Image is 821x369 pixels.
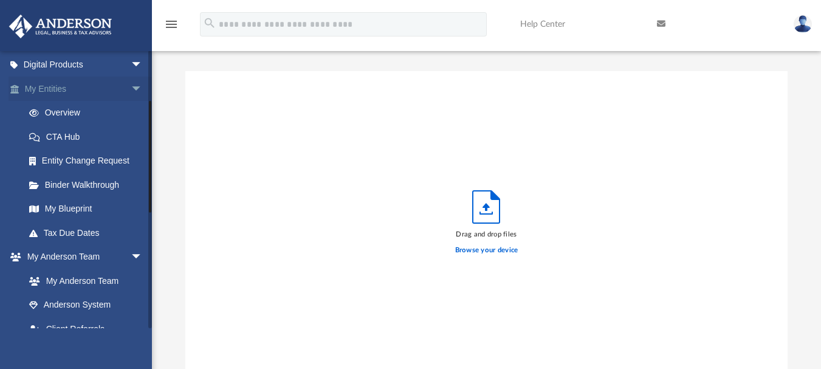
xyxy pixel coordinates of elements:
[17,101,161,125] a: Overview
[17,149,161,173] a: Entity Change Request
[794,15,812,33] img: User Pic
[9,53,161,77] a: Digital Productsarrow_drop_down
[17,317,155,341] a: Client Referrals
[455,245,518,256] label: Browse your device
[9,245,155,269] a: My Anderson Teamarrow_drop_down
[455,229,518,240] div: Drag and drop files
[17,173,161,197] a: Binder Walkthrough
[203,16,216,30] i: search
[17,293,155,317] a: Anderson System
[9,77,161,101] a: My Entitiesarrow_drop_down
[17,221,161,245] a: Tax Due Dates
[164,23,179,32] a: menu
[164,17,179,32] i: menu
[131,77,155,102] span: arrow_drop_down
[17,125,161,149] a: CTA Hub
[17,197,155,221] a: My Blueprint
[131,245,155,270] span: arrow_drop_down
[17,269,149,293] a: My Anderson Team
[131,53,155,78] span: arrow_drop_down
[5,15,115,38] img: Anderson Advisors Platinum Portal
